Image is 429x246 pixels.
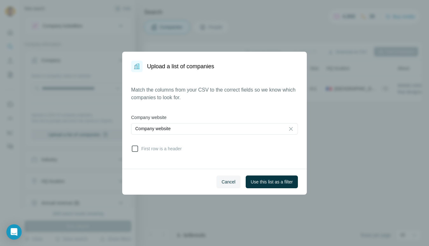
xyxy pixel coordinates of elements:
[139,145,182,152] span: First row is a header
[131,86,298,101] p: Match the columns from your CSV to the correct fields so we know which companies to look for.
[216,175,241,188] button: Cancel
[222,179,236,185] span: Cancel
[251,179,293,185] span: Use this list as a filter
[6,224,22,240] div: Open Intercom Messenger
[147,62,214,71] h1: Upload a list of companies
[246,175,298,188] button: Use this list as a filter
[131,114,298,121] label: Company website
[135,125,171,132] p: Company website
